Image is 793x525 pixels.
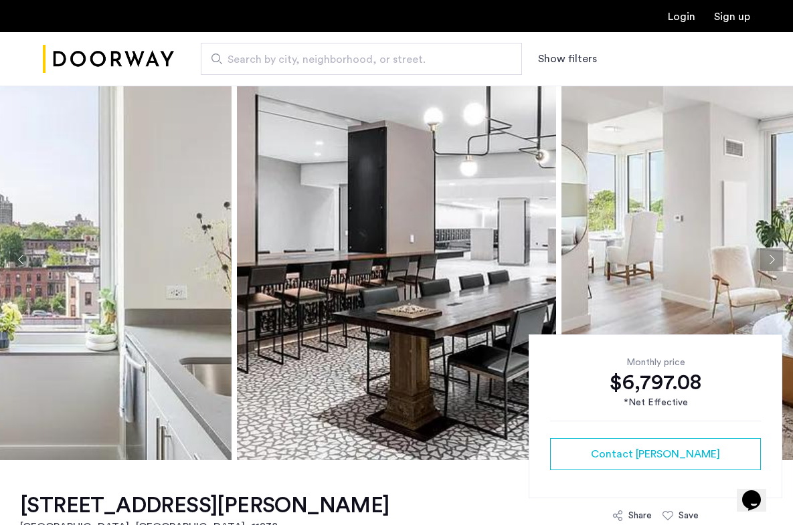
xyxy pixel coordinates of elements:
a: Login [668,11,695,22]
h1: [STREET_ADDRESS][PERSON_NAME] [20,492,389,519]
div: $6,797.08 [550,369,761,396]
button: Previous apartment [10,248,33,271]
div: Monthly price [550,356,761,369]
div: Share [628,509,652,522]
iframe: chat widget [737,471,780,512]
span: Search by city, neighborhood, or street. [228,51,484,68]
button: Show or hide filters [538,51,597,67]
a: Cazamio Logo [43,34,174,84]
div: Save [679,509,699,522]
div: *Net Effective [550,396,761,410]
input: Apartment Search [201,43,522,75]
img: logo [43,34,174,84]
button: button [550,438,761,470]
a: Registration [714,11,750,22]
span: Contact [PERSON_NAME] [591,446,720,462]
button: Next apartment [760,248,783,271]
img: apartment [237,59,556,460]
